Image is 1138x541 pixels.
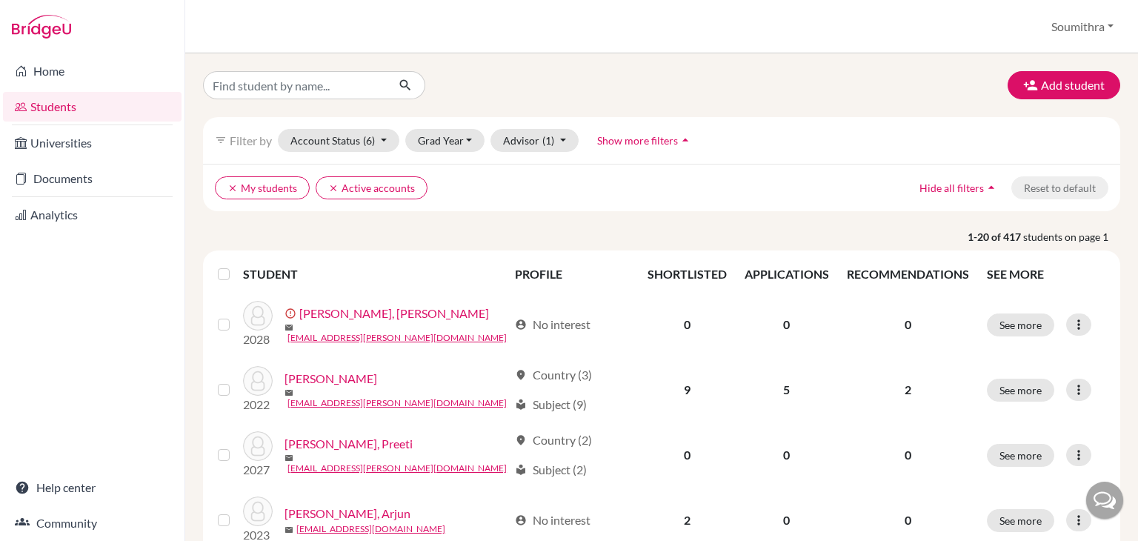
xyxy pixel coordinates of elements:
p: 2028 [243,331,273,348]
button: Advisor(1) [490,129,579,152]
button: Hide all filtersarrow_drop_up [907,176,1011,199]
p: 2 [847,381,969,399]
input: Find student by name... [203,71,387,99]
div: Subject (9) [515,396,587,414]
a: [PERSON_NAME], Preeti [284,435,413,453]
i: arrow_drop_up [984,180,999,195]
button: clearActive accounts [316,176,427,199]
span: error_outline [284,308,299,319]
button: Grad Year [405,129,485,152]
p: 0 [847,511,969,529]
span: mail [284,454,293,462]
p: 2027 [243,461,273,479]
button: See more [987,379,1054,402]
td: 0 [736,422,838,488]
a: Help center [3,473,182,502]
img: Bridge-U [12,15,71,39]
a: Analytics [3,200,182,230]
i: arrow_drop_up [678,133,693,147]
a: Universities [3,128,182,158]
a: [PERSON_NAME] [284,370,377,388]
span: location_on [515,369,527,381]
button: See more [987,313,1054,336]
td: 0 [639,422,736,488]
i: clear [227,183,238,193]
span: Show more filters [597,134,678,147]
span: mail [284,323,293,332]
span: account_circle [515,514,527,526]
button: Account Status(6) [278,129,399,152]
p: 2022 [243,396,273,414]
button: Reset to default [1011,176,1108,199]
th: SHORTLISTED [639,256,736,292]
th: RECOMMENDATIONS [838,256,978,292]
a: [EMAIL_ADDRESS][PERSON_NAME][DOMAIN_NAME] [287,331,507,345]
div: Subject (2) [515,461,587,479]
a: [EMAIL_ADDRESS][PERSON_NAME][DOMAIN_NAME] [287,462,507,475]
button: Add student [1008,71,1120,99]
th: APPLICATIONS [736,256,838,292]
strong: 1-20 of 417 [968,229,1023,245]
td: 9 [639,357,736,422]
p: 0 [847,316,969,333]
td: 0 [639,292,736,357]
span: (1) [542,134,554,147]
td: 0 [736,292,838,357]
span: local_library [515,464,527,476]
a: Home [3,56,182,86]
span: Filter by [230,133,272,147]
a: [EMAIL_ADDRESS][PERSON_NAME][DOMAIN_NAME] [287,396,507,410]
th: PROFILE [506,256,639,292]
button: See more [987,444,1054,467]
span: (6) [363,134,375,147]
div: No interest [515,511,590,529]
button: Soumithra [1045,13,1120,41]
span: mail [284,388,293,397]
img: Adenwala, Nafisa [243,366,273,396]
td: 5 [736,357,838,422]
th: SEE MORE [978,256,1114,292]
i: clear [328,183,339,193]
div: No interest [515,316,590,333]
button: Show more filtersarrow_drop_up [585,129,705,152]
a: Community [3,508,182,538]
i: filter_list [215,134,227,146]
img: Aditya Sathe, Preeti [243,431,273,461]
span: students on page 1 [1023,229,1120,245]
span: location_on [515,434,527,446]
span: Hide all filters [919,182,984,194]
a: [PERSON_NAME], Arjun [284,505,410,522]
th: STUDENT [243,256,506,292]
a: Students [3,92,182,122]
div: Country (3) [515,366,592,384]
a: Documents [3,164,182,193]
a: [PERSON_NAME], [PERSON_NAME] [299,305,489,322]
button: See more [987,509,1054,532]
p: 0 [847,446,969,464]
button: clearMy students [215,176,310,199]
div: Country (2) [515,431,592,449]
span: local_library [515,399,527,411]
a: [EMAIL_ADDRESS][DOMAIN_NAME] [296,522,445,536]
img: Adlakha, Arjun [243,497,273,526]
span: account_circle [515,319,527,331]
span: mail [284,525,293,534]
img: Abraham Thomas, Ayaan [243,301,273,331]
